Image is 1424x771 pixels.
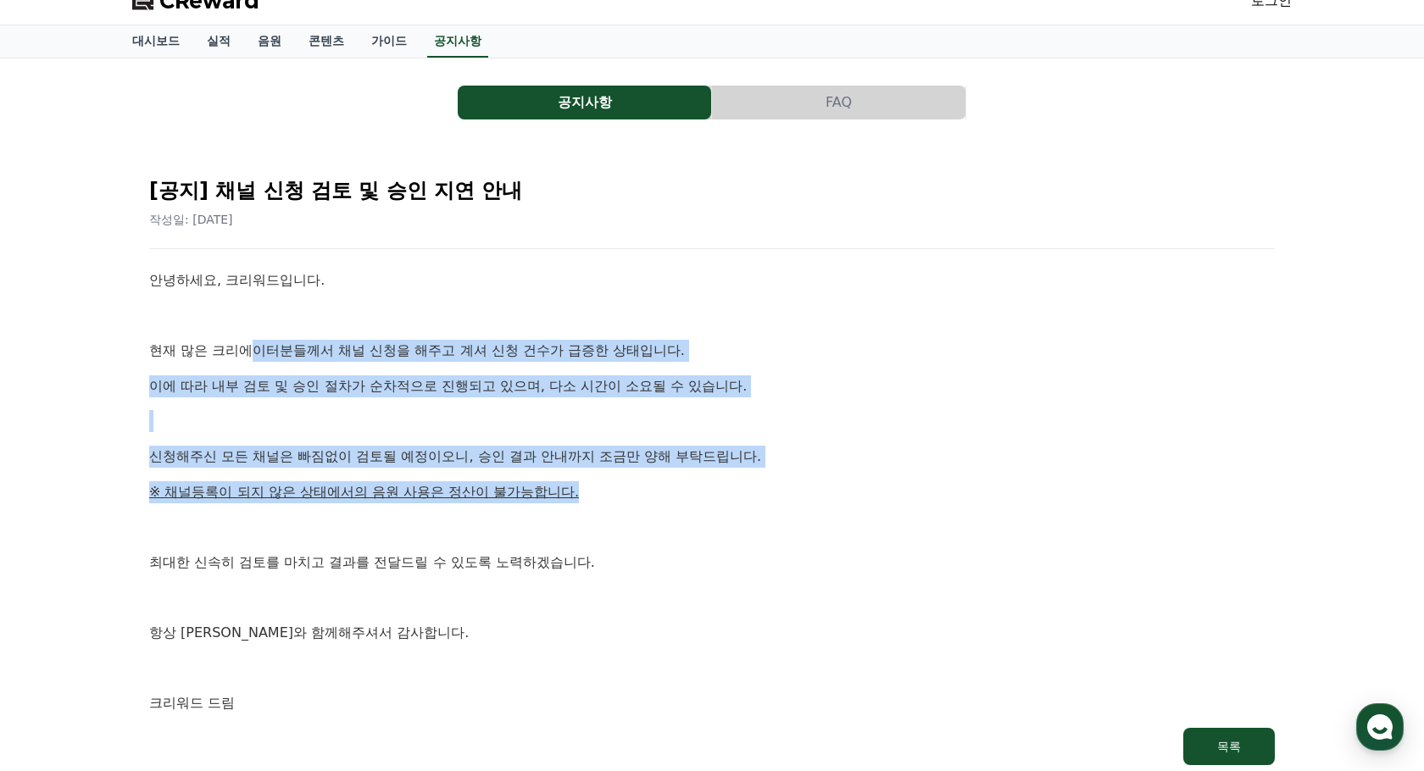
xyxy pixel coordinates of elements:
span: 홈 [53,563,64,576]
button: 목록 [1183,728,1275,765]
button: 공지사항 [458,86,711,119]
a: 콘텐츠 [295,25,358,58]
a: 가이드 [358,25,420,58]
a: 설정 [219,537,325,580]
p: 최대한 신속히 검토를 마치고 결과를 전달드릴 수 있도록 노력하겠습니다. [149,552,1275,574]
a: 공지사항 [427,25,488,58]
p: 안녕하세요, 크리워드입니다. [149,269,1275,291]
span: 설정 [262,563,282,576]
a: 대시보드 [119,25,193,58]
p: 크리워드 드림 [149,692,1275,714]
a: 실적 [193,25,244,58]
a: FAQ [712,86,966,119]
a: 공지사항 [458,86,712,119]
a: 홈 [5,537,112,580]
p: 항상 [PERSON_NAME]와 함께해주셔서 감사합니다. [149,622,1275,644]
button: FAQ [712,86,965,119]
p: 이에 따라 내부 검토 및 승인 절차가 순차적으로 진행되고 있으며, 다소 시간이 소요될 수 있습니다. [149,375,1275,397]
p: 신청해주신 모든 채널은 빠짐없이 검토될 예정이오니, 승인 결과 안내까지 조금만 양해 부탁드립니다. [149,446,1275,468]
span: 작성일: [DATE] [149,213,233,226]
u: ※ 채널등록이 되지 않은 상태에서의 음원 사용은 정산이 불가능합니다. [149,484,579,500]
span: 대화 [155,563,175,577]
a: 목록 [149,728,1275,765]
a: 대화 [112,537,219,580]
p: 현재 많은 크리에이터분들께서 채널 신청을 해주고 계셔 신청 건수가 급증한 상태입니다. [149,340,1275,362]
div: 목록 [1217,738,1241,755]
h2: [공지] 채널 신청 검토 및 승인 지연 안내 [149,177,1275,204]
a: 음원 [244,25,295,58]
